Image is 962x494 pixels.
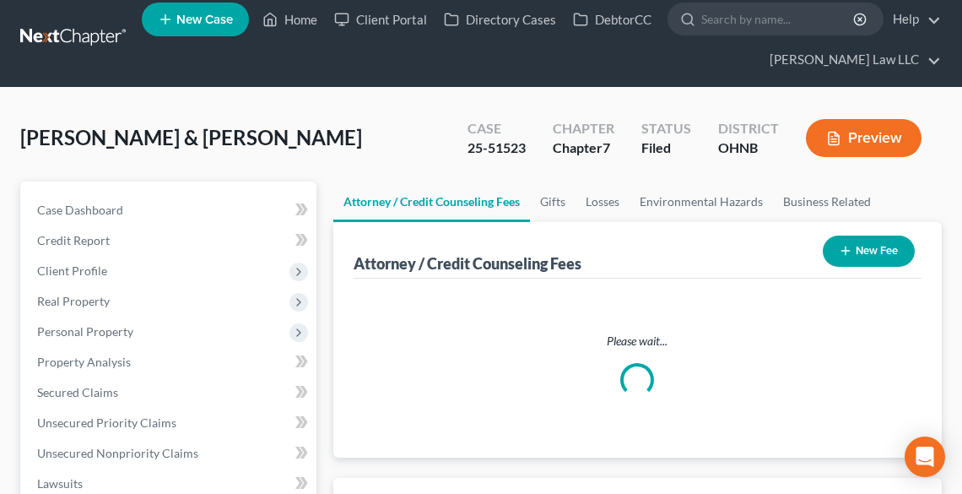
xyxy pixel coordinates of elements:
a: DebtorCC [565,4,660,35]
span: Case Dashboard [37,203,123,217]
span: Real Property [37,294,110,308]
a: Directory Cases [435,4,565,35]
div: OHNB [718,138,779,158]
span: Secured Claims [37,385,118,399]
div: 25-51523 [467,138,526,158]
a: Gifts [530,182,576,222]
div: Filed [641,138,691,158]
a: Help [884,4,941,35]
span: Unsecured Nonpriority Claims [37,446,198,460]
a: Case Dashboard [24,195,316,225]
a: Unsecured Nonpriority Claims [24,438,316,469]
a: Environmental Hazards [630,182,773,222]
a: Secured Claims [24,377,316,408]
a: Property Analysis [24,347,316,377]
div: Chapter [553,119,614,138]
button: Preview [806,119,921,157]
a: Unsecured Priority Claims [24,408,316,438]
button: New Fee [823,236,915,267]
span: [PERSON_NAME] & [PERSON_NAME] [20,125,362,149]
div: Status [641,119,691,138]
span: Lawsuits [37,476,83,491]
a: Client Portal [326,4,435,35]
span: Personal Property [37,324,133,339]
div: Chapter [553,138,614,158]
div: Case [467,119,526,138]
span: New Case [176,14,233,26]
div: District [718,119,779,138]
span: Client Profile [37,263,107,278]
span: Unsecured Priority Claims [37,415,176,430]
a: [PERSON_NAME] Law LLC [761,45,941,75]
a: Home [254,4,326,35]
a: Credit Report [24,225,316,256]
a: Attorney / Credit Counseling Fees [333,182,530,222]
div: Attorney / Credit Counseling Fees [354,253,581,274]
span: 7 [603,139,610,155]
span: Credit Report [37,233,110,247]
a: Business Related [773,182,881,222]
div: Open Intercom Messenger [905,437,945,477]
input: Search by name... [701,3,856,35]
p: Please wait... [367,333,908,350]
span: Property Analysis [37,355,131,369]
a: Losses [576,182,630,222]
